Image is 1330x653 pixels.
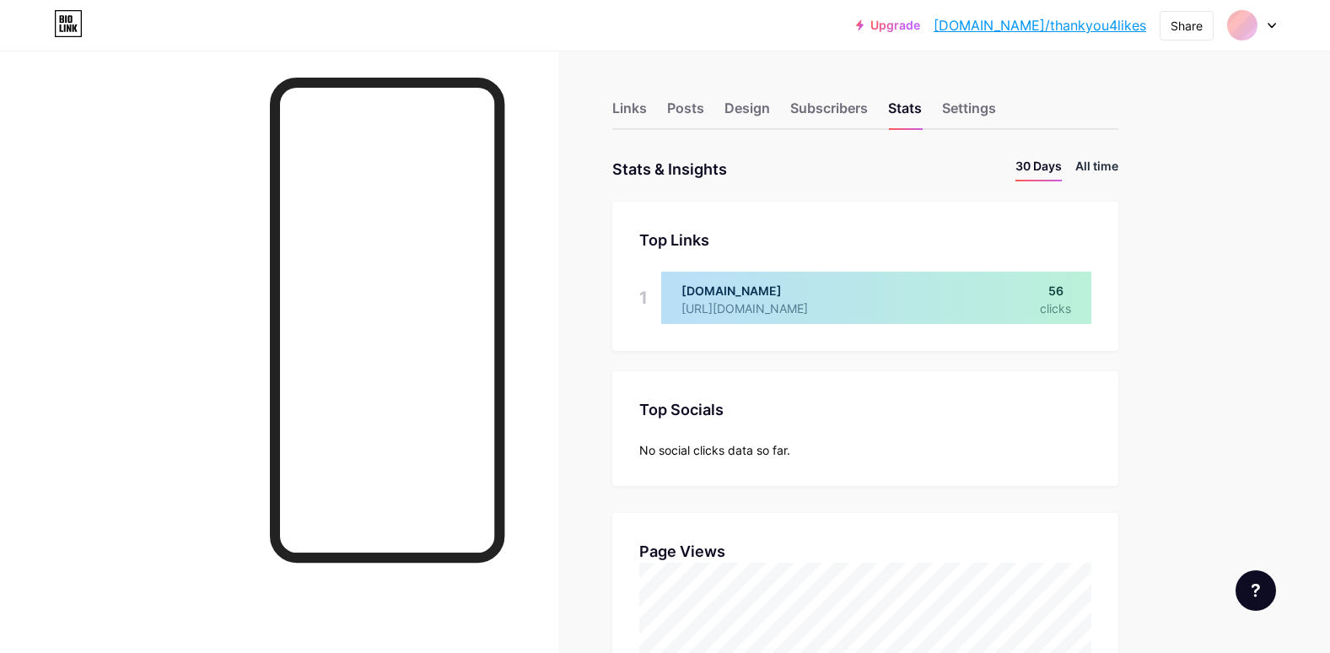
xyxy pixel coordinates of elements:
div: Page Views [639,540,1091,563]
div: Posts [667,98,704,128]
div: Links [612,98,647,128]
a: Upgrade [856,19,920,32]
div: Subscribers [790,98,868,128]
div: Settings [942,98,996,128]
div: Stats & Insights [612,157,727,181]
div: Top Links [639,229,1091,251]
div: Top Socials [639,398,1091,421]
div: Design [724,98,770,128]
div: Share [1171,17,1203,35]
div: Stats [888,98,922,128]
li: 30 Days [1015,157,1062,181]
a: [DOMAIN_NAME]/thankyou4likes [934,15,1146,35]
li: All time [1075,157,1118,181]
div: 1 [639,272,648,324]
div: No social clicks data so far. [639,441,1091,459]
